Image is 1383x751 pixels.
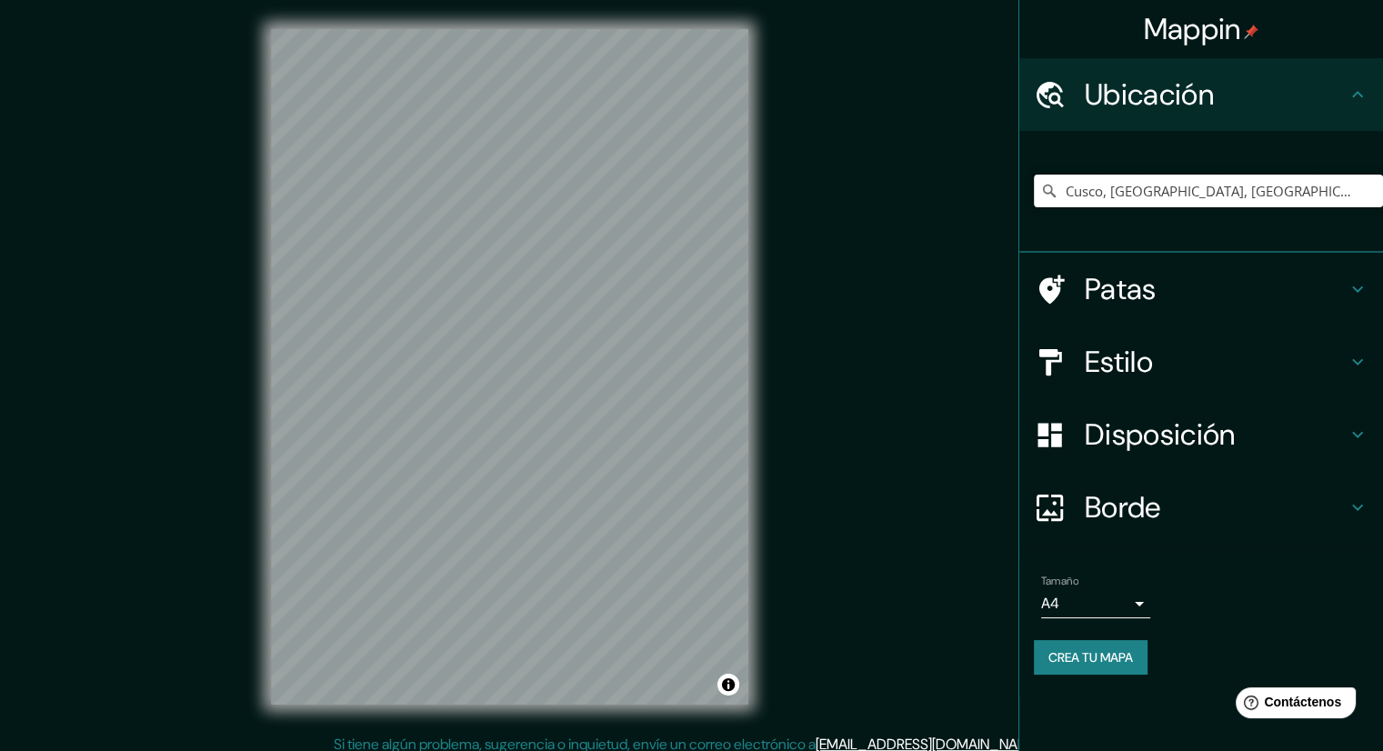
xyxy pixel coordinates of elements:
div: A4 [1041,589,1150,618]
iframe: Lanzador de widgets de ayuda [1221,680,1363,731]
div: Ubicación [1019,58,1383,131]
font: Crea tu mapa [1048,649,1133,666]
div: Disposición [1019,398,1383,471]
font: Borde [1085,488,1161,526]
font: Estilo [1085,343,1153,381]
div: Borde [1019,471,1383,544]
font: Mappin [1144,10,1241,48]
button: Activar o desactivar atribución [717,674,739,696]
canvas: Mapa [271,29,748,705]
img: pin-icon.png [1244,25,1258,39]
div: Patas [1019,253,1383,325]
font: Ubicación [1085,75,1214,114]
font: A4 [1041,594,1059,613]
font: Disposición [1085,416,1235,454]
button: Crea tu mapa [1034,640,1147,675]
div: Estilo [1019,325,1383,398]
font: Patas [1085,270,1157,308]
font: Tamaño [1041,574,1078,588]
input: Elige tu ciudad o zona [1034,175,1383,207]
